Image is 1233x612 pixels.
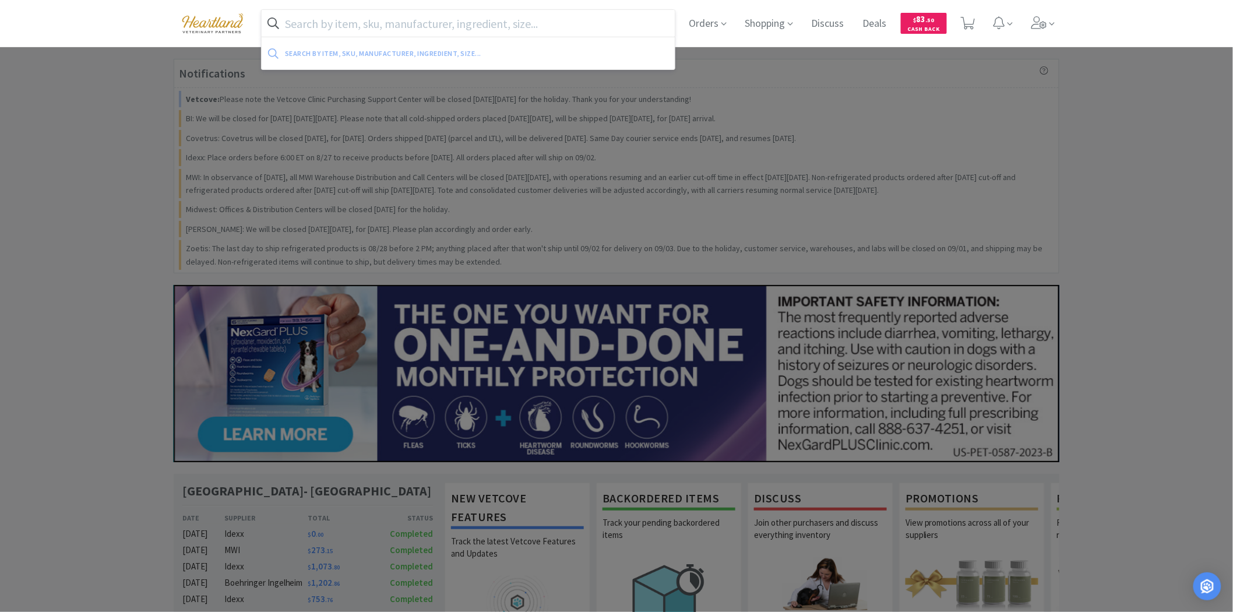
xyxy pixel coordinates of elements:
span: . 50 [925,16,934,24]
div: Search by item, sku, manufacturer, ingredient, size... [285,44,575,62]
img: cad7bdf275c640399d9c6e0c56f98fd2_10.png [174,7,252,39]
input: Search by item, sku, manufacturer, ingredient, size... [262,10,675,37]
a: Deals [858,19,892,29]
span: 83 [913,13,934,24]
a: Discuss [807,19,849,29]
a: $83.50Cash Back [901,8,947,39]
span: Cash Back [908,26,940,34]
span: $ [913,16,916,24]
div: Open Intercom Messenger [1193,572,1221,600]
